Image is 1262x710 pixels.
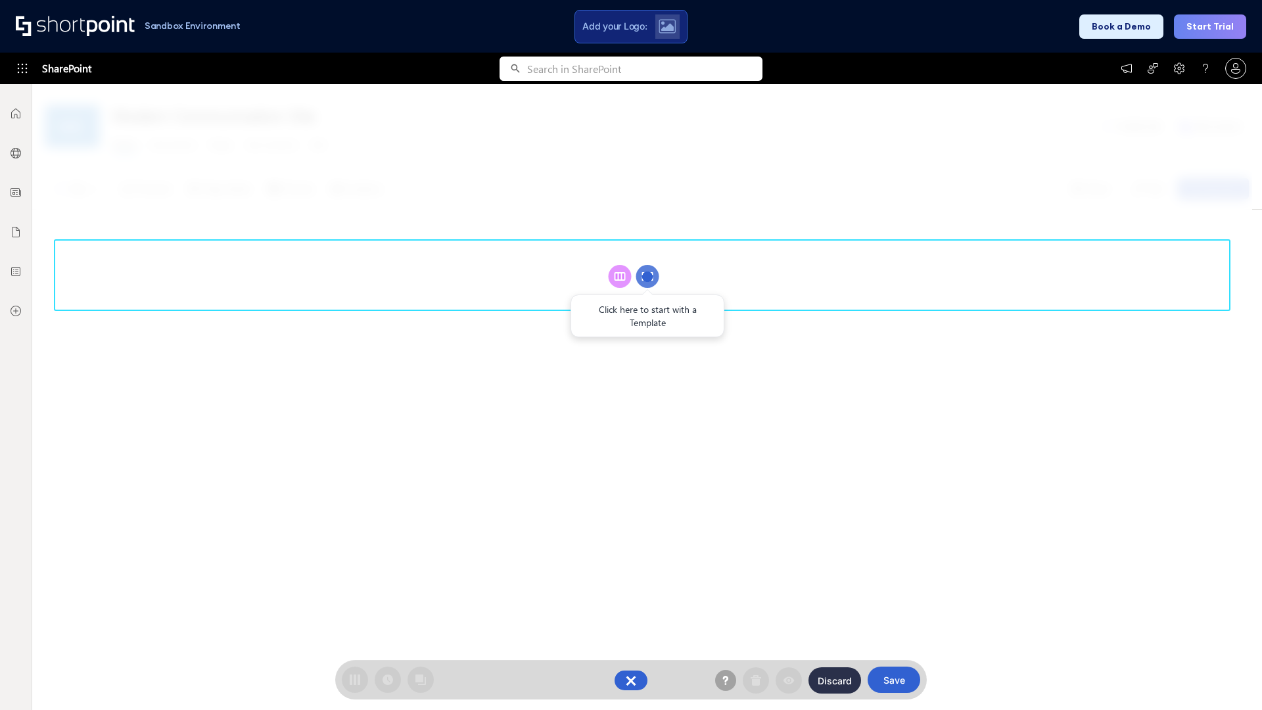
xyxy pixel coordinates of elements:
[42,53,91,84] span: SharePoint
[1174,14,1246,39] button: Start Trial
[1196,647,1262,710] iframe: Chat Widget
[659,19,676,34] img: Upload logo
[582,20,647,32] span: Add your Logo:
[868,667,920,693] button: Save
[808,667,861,694] button: Discard
[145,22,241,30] h1: Sandbox Environment
[527,57,762,81] input: Search in SharePoint
[1079,14,1163,39] button: Book a Demo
